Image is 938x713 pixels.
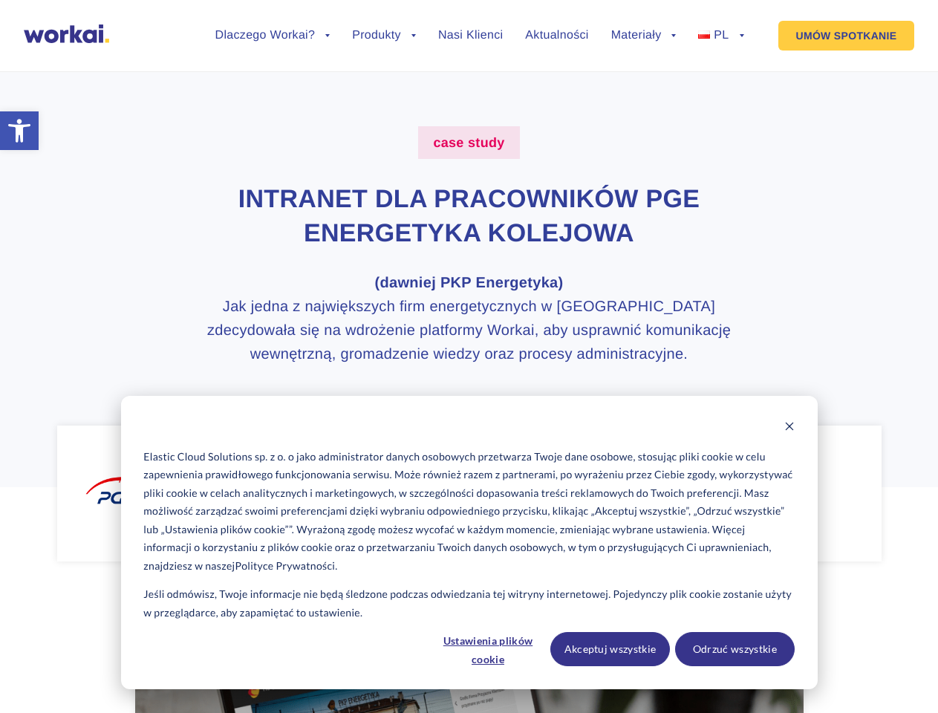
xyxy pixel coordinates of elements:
[215,30,330,42] a: Dlaczego Workai?
[235,557,338,576] a: Polityce Prywatności.
[698,30,743,42] a: PL
[143,448,794,576] p: Elastic Cloud Solutions sp. z o. o jako administrator danych osobowych przetwarza Twoje dane osob...
[611,30,677,42] a: Materiały
[352,30,416,42] a: Produkty
[550,632,670,666] button: Akceptuj wszystkie
[143,585,794,622] p: Jeśli odmówisz, Twoje informacje nie będą śledzone podczas odwiedzania tej witryny internetowej. ...
[180,271,758,366] h3: Jak jedna z największych firm energetycznych w [GEOGRAPHIC_DATA] zdecydowała się na wdrożenie pla...
[784,419,795,437] button: Dismiss cookie banner
[714,29,729,42] span: PL
[418,126,519,159] label: case study
[180,183,758,251] h1: Intranet dla pracowników PGE Energetyka Kolejowa
[374,275,563,291] strong: (dawniej PKP Energetyka)
[778,21,915,51] a: UMÓW SPOTKANIE
[675,632,795,666] button: Odrzuć wszystkie
[121,396,818,689] div: Cookie banner
[431,632,545,666] button: Ustawienia plików cookie
[438,30,503,42] a: Nasi Klienci
[525,30,588,42] a: Aktualności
